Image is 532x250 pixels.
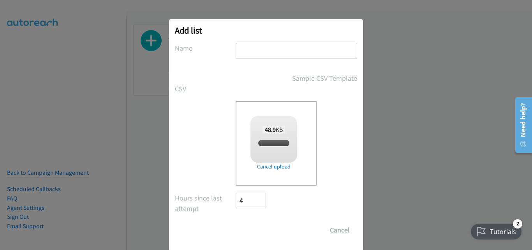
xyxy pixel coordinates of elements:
[250,163,297,171] a: Cancel upload
[466,216,526,244] iframe: Checklist
[175,83,236,94] label: CSV
[265,126,276,133] strong: 48.9
[509,94,532,156] iframe: Resource Center
[322,222,357,238] button: Cancel
[262,126,285,133] span: KB
[175,193,236,214] label: Hours since last attempt
[292,73,357,83] a: Sample CSV Template
[175,43,236,53] label: Name
[175,25,357,36] h2: Add list
[261,140,287,147] span: split_1.csv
